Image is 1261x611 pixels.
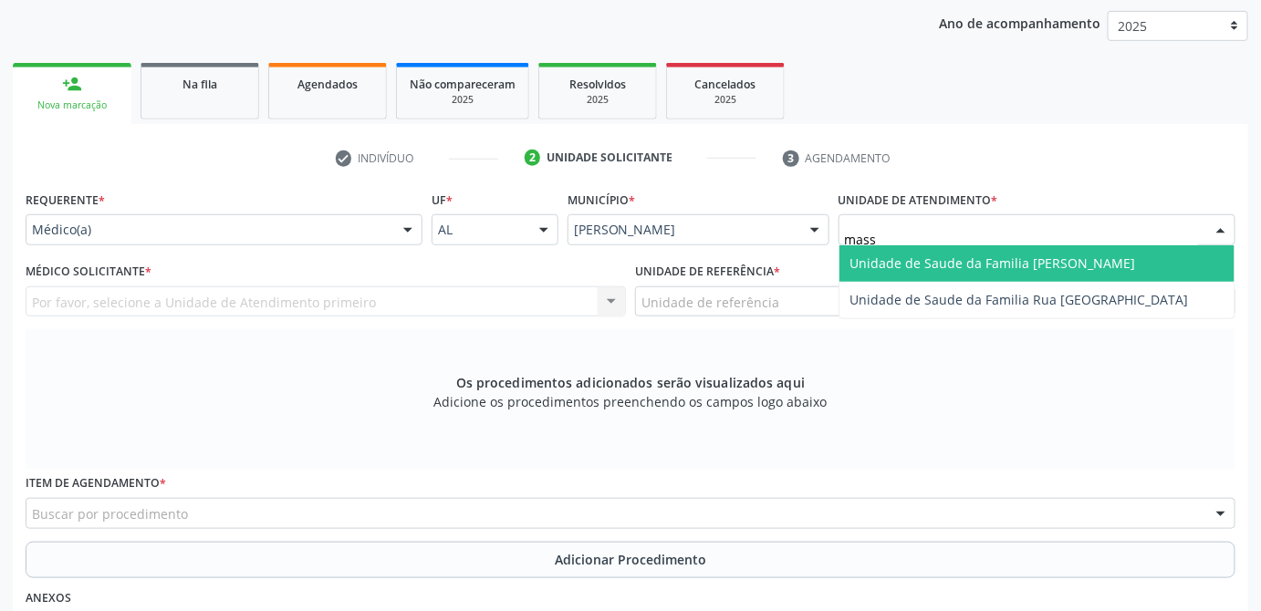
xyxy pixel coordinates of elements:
[26,258,151,286] label: Médico Solicitante
[525,150,541,166] div: 2
[695,77,756,92] span: Cancelados
[32,221,385,239] span: Médico(a)
[850,254,1136,272] span: Unidade de Saude da Familia [PERSON_NAME]
[410,77,516,92] span: Não compareceram
[432,186,453,214] label: UF
[62,74,82,94] div: person_add
[574,221,792,239] span: [PERSON_NAME]
[635,258,780,286] label: Unidade de referência
[845,221,1198,257] input: Unidade de atendimento
[26,186,105,214] label: Requerente
[434,392,828,411] span: Adicione os procedimentos preenchendo os campos logo abaixo
[641,293,779,312] span: Unidade de referência
[297,77,358,92] span: Agendados
[26,98,119,112] div: Nova marcação
[552,93,643,107] div: 2025
[32,504,188,523] span: Buscar por procedimento
[850,291,1189,308] span: Unidade de Saude da Familia Rua [GEOGRAPHIC_DATA]
[547,150,672,166] div: Unidade solicitante
[940,11,1101,34] p: Ano de acompanhamento
[26,542,1235,578] button: Adicionar Procedimento
[555,550,706,569] span: Adicionar Procedimento
[568,186,636,214] label: Município
[410,93,516,107] div: 2025
[680,93,771,107] div: 2025
[839,186,998,214] label: Unidade de atendimento
[182,77,217,92] span: Na fila
[26,470,166,498] label: Item de agendamento
[456,373,805,392] span: Os procedimentos adicionados serão visualizados aqui
[569,77,626,92] span: Resolvidos
[438,221,520,239] span: AL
